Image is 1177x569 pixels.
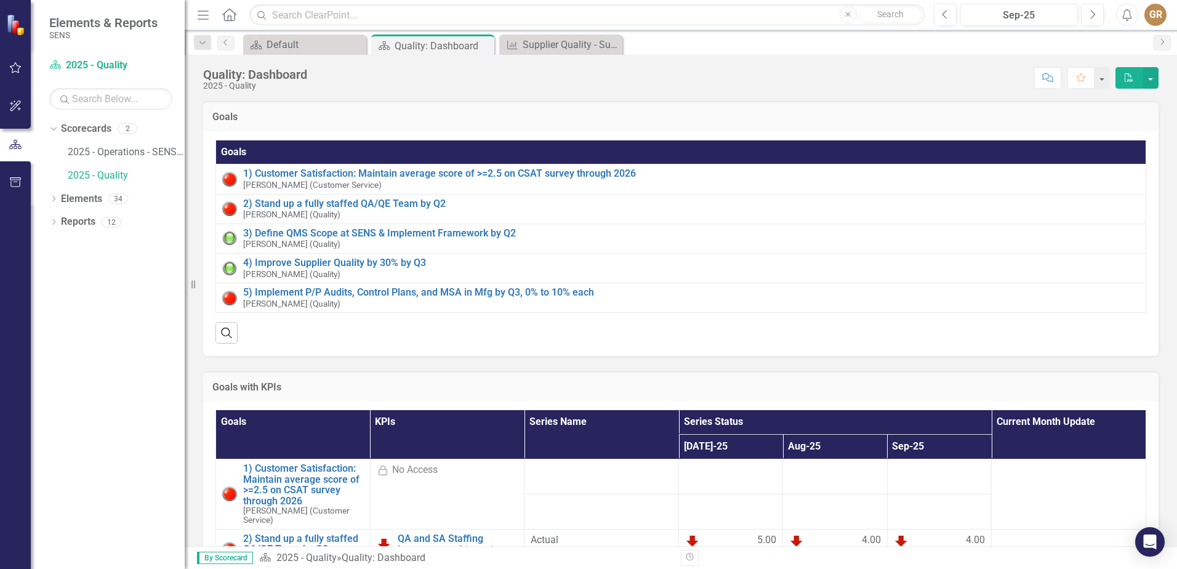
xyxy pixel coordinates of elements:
[243,463,364,506] a: 1) Customer Satisfaction: Maintain average score of >=2.5 on CSAT survey through 2026
[862,533,881,548] span: 4.00
[243,287,1139,298] a: 5) Implement P/P Audits, Control Plans, and MSA in Mfg by Q3, 0% to 10% each
[685,533,700,548] img: Below Target
[203,68,307,81] div: Quality: Dashboard
[216,224,1146,253] td: Double-Click to Edit Right Click for Context Menu
[49,88,172,110] input: Search Below...
[276,552,337,563] a: 2025 - Quality
[243,257,1139,268] a: 4) Improve Supplier Quality by 30% by Q3
[197,552,253,564] span: By Scorecard
[108,193,128,204] div: 34
[68,169,185,183] a: 2025 - Quality
[49,15,158,30] span: Elements & Reports
[222,231,237,246] img: Green: On Track
[222,201,237,216] img: Red: Critical Issues/Off-Track
[222,542,237,557] img: Red: Critical Issues/Off-Track
[222,261,237,276] img: Green: On Track
[61,215,95,229] a: Reports
[243,240,340,249] small: [PERSON_NAME] (Quality)
[887,529,991,552] td: Double-Click to Edit
[243,180,382,190] small: [PERSON_NAME] (Customer Service)
[243,228,1139,239] a: 3) Define QMS Scope at SENS & Implement Framework by Q2
[243,299,340,309] small: [PERSON_NAME] (Quality)
[243,506,364,525] small: [PERSON_NAME] (Customer Service)
[1144,4,1167,26] button: GR
[216,254,1146,283] td: Double-Click to Edit Right Click for Context Menu
[61,192,102,206] a: Elements
[216,459,371,529] td: Double-Click to Edit Right Click for Context Menu
[222,291,237,305] img: Red: Critical Issues/Off-Track
[61,122,111,136] a: Scorecards
[342,552,425,563] div: Quality: Dashboard
[216,194,1146,224] td: Double-Click to Edit Right Click for Context Menu
[216,164,1146,194] td: Double-Click to Edit Right Click for Context Menu
[102,217,121,227] div: 12
[212,111,1149,123] h3: Goals
[960,4,1078,26] button: Sep-25
[531,533,672,547] span: Actual
[398,545,495,554] small: [PERSON_NAME] (Quality)
[392,463,438,477] div: No Access
[877,9,904,19] span: Search
[6,14,28,35] img: ClearPoint Strategy
[502,37,619,52] a: Supplier Quality - Supplier RMR Rate
[243,198,1139,209] a: 2) Stand up a fully staffed QA/QE Team by Q2
[398,533,518,544] a: QA and SA Staffing
[212,382,1149,393] h3: Goals with KPIs
[523,37,619,52] div: Supplier Quality - Supplier RMR Rate
[203,81,307,91] div: 2025 - Quality
[49,59,172,73] a: 2025 - Quality
[966,533,985,548] span: 4.00
[243,210,340,219] small: [PERSON_NAME] (Quality)
[377,536,392,551] img: Below Target
[267,37,363,52] div: Default
[243,168,1139,179] a: 1) Customer Satisfaction: Maintain average score of >=2.5 on CSAT survey through 2026
[243,270,340,279] small: [PERSON_NAME] (Quality)
[259,551,672,565] div: »
[246,37,363,52] a: Default
[118,124,137,134] div: 2
[679,529,783,552] td: Double-Click to Edit
[222,486,237,501] img: Red: Critical Issues/Off-Track
[49,30,158,40] small: SENS
[783,529,887,552] td: Double-Click to Edit
[222,172,237,187] img: Red: Critical Issues/Off-Track
[757,533,776,548] span: 5.00
[860,6,922,23] button: Search
[395,38,491,54] div: Quality: Dashboard
[965,8,1074,23] div: Sep-25
[68,145,185,159] a: 2025 - Operations - SENS Legacy KPIs
[216,283,1146,313] td: Double-Click to Edit Right Click for Context Menu
[1135,527,1165,557] div: Open Intercom Messenger
[243,533,364,555] a: 2) Stand up a fully staffed QA/QE Team by Q2
[894,533,909,548] img: Below Target
[249,4,925,26] input: Search ClearPoint...
[789,533,804,548] img: Below Target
